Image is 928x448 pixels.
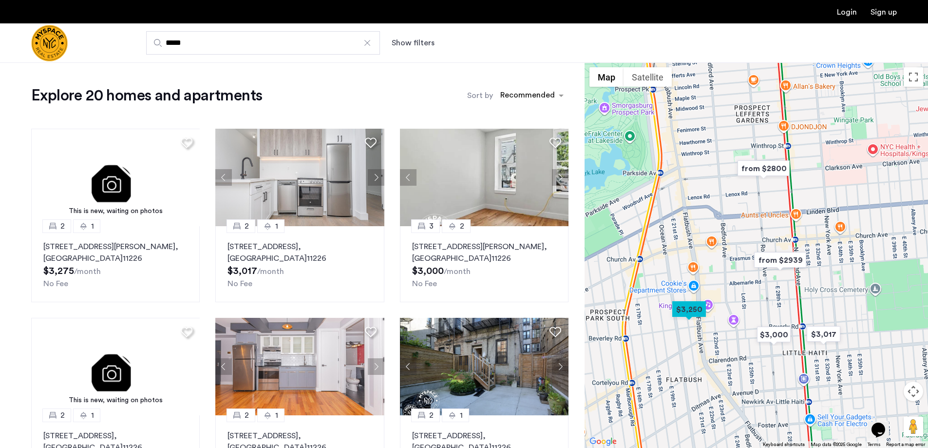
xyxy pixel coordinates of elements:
span: $3,017 [227,266,257,276]
a: This is new, waiting on photos [31,318,200,415]
button: Toggle fullscreen view [904,67,923,87]
button: Previous apartment [215,358,232,375]
span: No Fee [43,280,68,288]
div: This is new, waiting on photos [36,206,195,216]
iframe: chat widget [868,409,899,438]
sub: /month [444,268,471,275]
input: Apartment Search [146,31,380,55]
div: $3,000 [753,324,795,346]
img: 1990_638182102817193808.jpeg [215,318,384,415]
button: Previous apartment [400,169,417,186]
button: Show or hide filters [392,37,435,49]
p: [STREET_ADDRESS][PERSON_NAME] 11226 [43,241,188,264]
button: Keyboard shortcuts [763,441,805,448]
div: $3,250 [668,298,710,320]
a: This is new, waiting on photos [31,129,200,226]
a: Cazamio Logo [31,25,68,61]
span: 1 [275,220,278,232]
span: No Fee [412,280,437,288]
span: 2 [245,220,249,232]
label: Sort by [467,90,493,101]
span: 2 [60,220,65,232]
h1: Explore 20 homes and apartments [31,86,262,105]
img: 3.gif [31,318,200,415]
a: 21[STREET_ADDRESS], [GEOGRAPHIC_DATA]11226No Fee [215,226,384,302]
div: This is new, waiting on photos [36,395,195,406]
span: 1 [91,409,94,421]
p: [STREET_ADDRESS][PERSON_NAME] 11226 [412,241,556,264]
a: Login [837,8,857,16]
button: Map camera controls [904,382,923,401]
span: 1 [275,409,278,421]
img: 8515455b-be52-4141-8a40-4c35d33cf98b_638912191542742329.png [400,318,569,415]
span: 2 [429,409,434,421]
a: Report a map error [886,441,925,448]
sub: /month [257,268,284,275]
div: from $2800 [734,157,794,179]
button: Previous apartment [400,358,417,375]
div: from $2939 [750,249,810,271]
span: Map data ©2025 Google [811,442,862,447]
a: Registration [871,8,897,16]
span: 2 [460,220,464,232]
a: 21[STREET_ADDRESS][PERSON_NAME], [GEOGRAPHIC_DATA]11226No Fee [31,226,200,302]
button: Show street map [589,67,624,87]
a: Open this area in Google Maps (opens a new window) [587,435,619,448]
span: 1 [91,220,94,232]
img: logo [31,25,68,61]
div: $3,017 [803,323,844,345]
button: Next apartment [552,358,568,375]
a: 32[STREET_ADDRESS][PERSON_NAME], [GEOGRAPHIC_DATA]11226No Fee [400,226,568,302]
span: 1 [460,409,463,421]
sub: /month [74,268,101,275]
a: Terms (opens in new tab) [868,441,880,448]
button: Next apartment [552,169,568,186]
p: [STREET_ADDRESS] 11226 [227,241,372,264]
img: 1990_638197525257117128.jpeg [215,129,384,226]
button: Previous apartment [215,169,232,186]
img: Google [587,435,619,448]
span: $3,000 [412,266,444,276]
img: 3.gif [31,129,200,226]
span: 2 [245,409,249,421]
span: 2 [60,409,65,421]
button: Next apartment [368,169,384,186]
img: 8515455b-be52-4141-8a40-4c35d33cf98b_638870800457046097.jpeg [400,129,569,226]
span: 3 [429,220,434,232]
div: Recommended [499,89,555,103]
span: No Fee [227,280,252,288]
span: $3,275 [43,266,74,276]
button: Show satellite imagery [624,67,672,87]
button: Next apartment [368,358,384,375]
ng-select: sort-apartment [495,87,568,104]
button: Drag Pegman onto the map to open Street View [904,417,923,436]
